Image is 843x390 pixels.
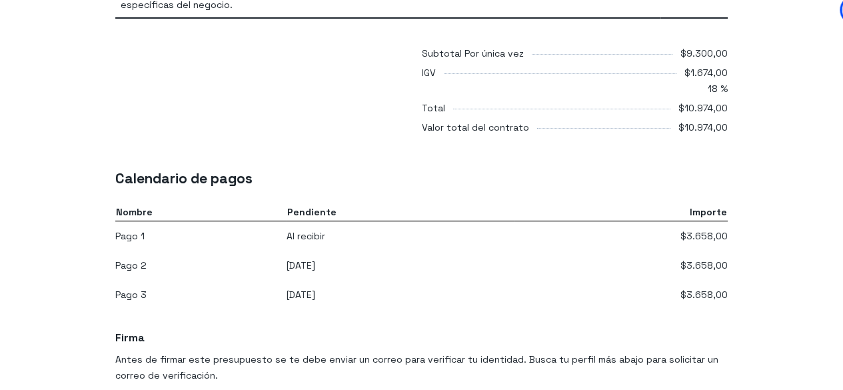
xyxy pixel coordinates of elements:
div: IGV [422,65,436,81]
h3: Firma [115,331,728,345]
td: Pago 3 [115,280,287,309]
div: Subtotal Por única vez [422,45,524,61]
td: Al recibir [287,221,514,251]
td: $3.658,00 [514,280,728,309]
td: $3.658,00 [514,251,728,280]
td: Pago 2 [115,251,287,280]
th: Nombre [115,203,287,221]
th: Pendiente [287,203,514,221]
div: $10.974,00 [678,100,728,119]
div: Valor total del contrato [422,119,529,139]
span: $9.300,00 [680,47,728,59]
span: 18 % [708,81,728,97]
td: $3.658,00 [514,221,728,251]
span: $1.674,00 [684,65,728,81]
td: [DATE] [287,280,514,309]
th: Importe [514,203,728,221]
td: [DATE] [287,251,514,280]
h2: Calendario de pagos [115,165,728,192]
div: $10.974,00 [678,119,728,139]
div: Total [422,100,445,119]
td: Pago 1 [115,221,287,251]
